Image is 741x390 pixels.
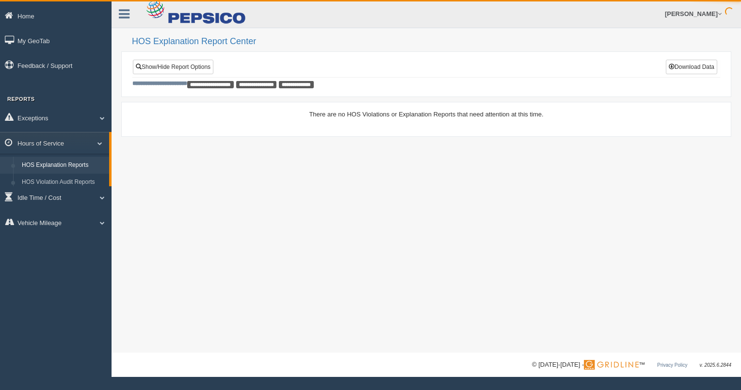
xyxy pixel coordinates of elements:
[132,110,720,119] div: There are no HOS Violations or Explanation Reports that need attention at this time.
[657,362,687,368] a: Privacy Policy
[666,60,717,74] button: Download Data
[132,37,731,47] h2: HOS Explanation Report Center
[584,360,639,370] img: Gridline
[17,157,109,174] a: HOS Explanation Reports
[532,360,731,370] div: © [DATE]-[DATE] - ™
[700,362,731,368] span: v. 2025.6.2844
[133,60,213,74] a: Show/Hide Report Options
[17,174,109,191] a: HOS Violation Audit Reports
